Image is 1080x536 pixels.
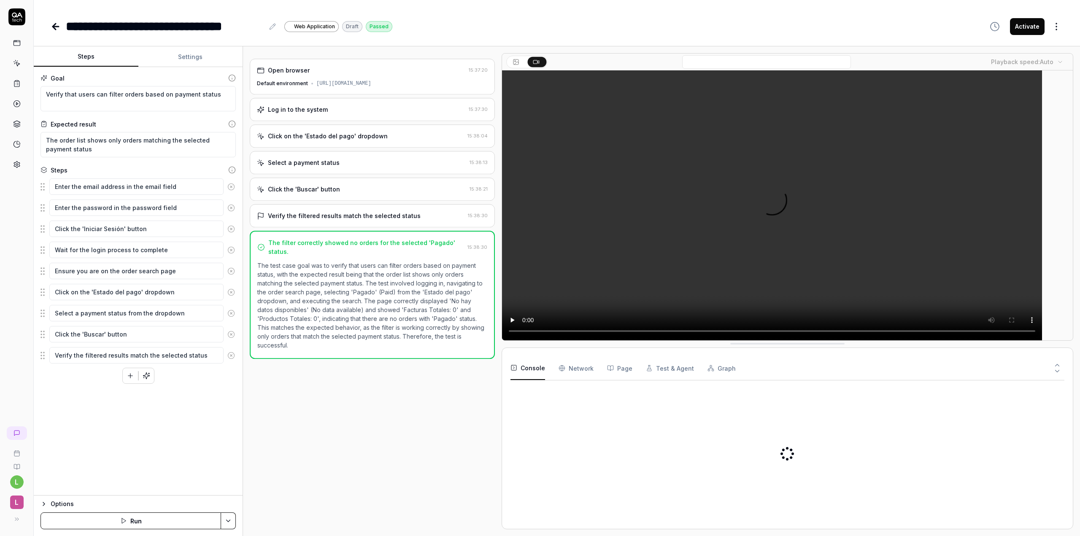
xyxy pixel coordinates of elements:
[510,424,545,447] button: Console
[316,80,371,87] div: [URL][DOMAIN_NAME]
[467,244,487,250] time: 15:38:30
[268,185,340,194] div: Click the 'Buscar' button
[138,47,243,67] button: Settings
[268,158,340,167] div: Select a payment status
[1010,18,1045,35] button: Activate
[40,304,236,322] div: Suggestions
[40,499,236,509] button: Options
[224,347,239,364] button: Remove step
[10,496,24,509] span: L
[3,489,30,511] button: L
[7,426,27,440] a: New conversation
[268,211,421,220] div: Verify the filtered results match the selected status
[40,283,236,301] div: Suggestions
[40,220,236,238] div: Suggestions
[51,499,236,509] div: Options
[268,105,328,114] div: Log in to the system
[40,241,236,259] div: Suggestions
[224,199,239,216] button: Remove step
[224,305,239,322] button: Remove step
[985,18,1005,35] button: View version history
[51,166,67,175] div: Steps
[470,186,488,192] time: 15:38:21
[257,261,487,350] p: The test case goal was to verify that users can filter orders based on payment status, with the e...
[257,80,308,87] div: Default environment
[342,21,362,32] div: Draft
[10,475,24,489] button: l
[991,57,1053,66] div: Playback speed:
[224,326,239,343] button: Remove step
[467,133,488,139] time: 15:38:04
[51,74,65,83] div: Goal
[40,178,236,196] div: Suggestions
[51,120,96,129] div: Expected result
[559,424,594,447] button: Network
[224,242,239,259] button: Remove step
[224,178,239,195] button: Remove step
[40,199,236,217] div: Suggestions
[40,512,221,529] button: Run
[40,326,236,343] div: Suggestions
[40,262,236,280] div: Suggestions
[294,23,335,30] span: Web Application
[284,21,339,32] a: Web Application
[469,107,488,113] time: 15:37:30
[268,132,388,140] div: Click on the 'Estado del pago' dropdown
[34,47,138,67] button: Steps
[366,21,392,32] div: Passed
[3,457,30,470] a: Documentation
[268,238,464,256] div: The filter correctly showed no orders for the selected 'Pagado' status.
[224,221,239,237] button: Remove step
[224,284,239,301] button: Remove step
[646,424,694,447] button: Test & Agent
[3,443,30,457] a: Book a call with us
[470,160,488,166] time: 15:38:13
[469,67,488,73] time: 15:37:20
[468,213,488,219] time: 15:38:30
[268,66,310,75] div: Open browser
[607,424,632,447] button: Page
[707,424,736,447] button: Graph
[40,347,236,364] div: Suggestions
[224,263,239,280] button: Remove step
